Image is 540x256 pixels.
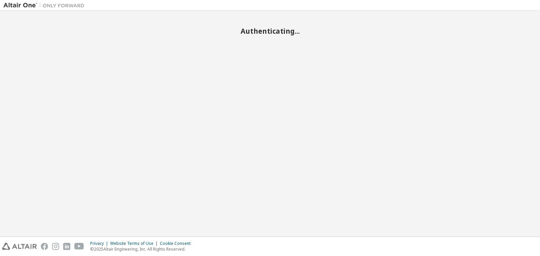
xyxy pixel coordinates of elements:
[2,243,37,250] img: altair_logo.svg
[90,246,195,252] p: © 2025 Altair Engineering, Inc. All Rights Reserved.
[63,243,70,250] img: linkedin.svg
[74,243,84,250] img: youtube.svg
[110,241,160,246] div: Website Terms of Use
[3,27,537,35] h2: Authenticating...
[3,2,88,9] img: Altair One
[52,243,59,250] img: instagram.svg
[90,241,110,246] div: Privacy
[160,241,195,246] div: Cookie Consent
[41,243,48,250] img: facebook.svg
